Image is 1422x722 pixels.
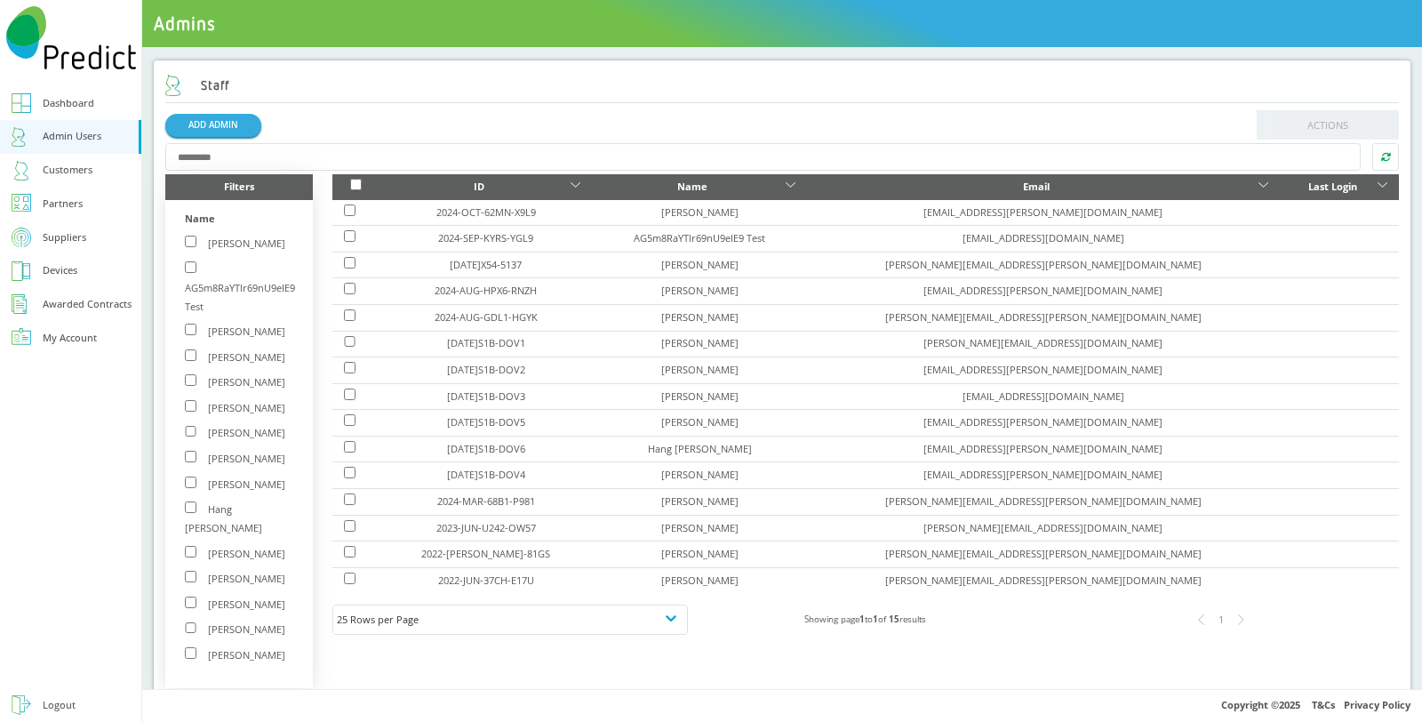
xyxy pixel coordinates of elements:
div: Email [819,178,1254,197]
a: [EMAIL_ADDRESS][PERSON_NAME][DOMAIN_NAME] [923,284,1162,297]
div: Suppliers [43,229,86,247]
a: [PERSON_NAME] [661,574,739,587]
b: 1 [859,614,865,625]
label: [PERSON_NAME] [185,477,285,491]
div: Showing page to of results [688,611,1043,630]
a: [DATE]X54-5137 [450,258,522,271]
a: [EMAIL_ADDRESS][PERSON_NAME][DOMAIN_NAME] [923,415,1162,429]
a: [EMAIL_ADDRESS][PERSON_NAME][DOMAIN_NAME] [923,363,1162,376]
label: [PERSON_NAME] [185,426,285,439]
a: [PERSON_NAME] [661,284,739,297]
a: [PERSON_NAME] [661,521,739,534]
a: [EMAIL_ADDRESS][DOMAIN_NAME] [963,231,1124,245]
a: [DATE]S1B-DOV4 [447,468,525,481]
a: [PERSON_NAME] [661,310,739,324]
a: Privacy Policy [1344,698,1410,711]
a: [PERSON_NAME][EMAIL_ADDRESS][PERSON_NAME][DOMAIN_NAME] [885,494,1202,508]
input: [PERSON_NAME] [185,647,196,659]
div: ID [392,178,567,197]
label: AG5m8RaYTlr69nU9eIE9 Test [185,262,295,313]
a: [PERSON_NAME] [661,494,739,508]
a: 2024-AUG-GDL1-HGYK [435,310,538,324]
input: [PERSON_NAME] [185,477,196,488]
label: [PERSON_NAME] [185,375,285,389]
a: 2022-JUN-37CH-E17U [438,574,534,587]
img: Predict Mobile [6,6,136,69]
a: [DATE]S1B-DOV3 [447,389,525,403]
input: [PERSON_NAME] [185,324,196,335]
label: [PERSON_NAME] [185,452,285,465]
div: Dashboard [43,94,94,113]
label: [PERSON_NAME] [185,237,285,250]
label: Hang [PERSON_NAME] [185,502,262,534]
a: [PERSON_NAME][EMAIL_ADDRESS][PERSON_NAME][DOMAIN_NAME] [885,310,1202,324]
label: [PERSON_NAME] [185,350,285,364]
input: AG5m8RaYTlr69nU9eIE9 Test [185,261,196,273]
label: [PERSON_NAME] [185,401,285,414]
a: 2024-MAR-68B1-P981 [437,494,535,508]
a: [PERSON_NAME] [661,389,739,403]
a: [PERSON_NAME] [661,336,739,349]
a: [DATE]S1B-DOV2 [447,363,525,376]
a: [EMAIL_ADDRESS][DOMAIN_NAME] [963,389,1124,403]
div: Devices [43,261,77,280]
a: ADD ADMIN [165,114,261,136]
div: Last Login [1291,178,1374,197]
a: [PERSON_NAME] [661,547,739,560]
a: 2024-SEP-KYRS-YGL9 [438,231,533,245]
input: [PERSON_NAME] [185,622,196,634]
a: [DATE]S1B-DOV6 [447,442,525,455]
a: AG5m8RaYTlr69nU9eIE9 Test [634,231,765,245]
input: [PERSON_NAME] [185,374,196,386]
a: [PERSON_NAME] [661,415,739,429]
a: [EMAIL_ADDRESS][PERSON_NAME][DOMAIN_NAME] [923,205,1162,219]
div: Customers [43,161,92,180]
input: [PERSON_NAME] [185,571,196,582]
div: 25 Rows per Page [337,611,683,630]
input: [PERSON_NAME] [185,597,196,608]
label: [PERSON_NAME] [185,547,285,560]
a: T&Cs [1312,698,1335,711]
b: 15 [889,614,899,625]
input: [PERSON_NAME] [185,349,196,361]
b: 1 [873,614,878,625]
h2: Staff [165,75,229,96]
div: Name [603,178,782,197]
div: Partners [43,195,83,213]
div: 1 [1211,610,1231,630]
label: [PERSON_NAME] [185,648,285,662]
a: 2023-JUN-U242-OW57 [436,521,536,534]
a: Hang [PERSON_NAME] [648,442,752,455]
div: Admin Users [43,127,101,146]
a: 2024-OCT-62MN-X9L9 [436,205,536,219]
input: [PERSON_NAME] [185,426,196,437]
input: [PERSON_NAME] [185,546,196,558]
label: [PERSON_NAME] [185,622,285,636]
a: [PERSON_NAME] [661,468,739,481]
div: Logout [43,696,76,715]
label: [PERSON_NAME] [185,325,285,338]
input: [PERSON_NAME] [185,400,196,412]
a: 2024-AUG-HPX6-RNZH [435,284,537,297]
a: [PERSON_NAME][EMAIL_ADDRESS][PERSON_NAME][DOMAIN_NAME] [885,258,1202,271]
a: [DATE]S1B-DOV1 [447,336,525,349]
input: Hang [PERSON_NAME] [185,501,196,513]
a: [PERSON_NAME] [661,363,739,376]
a: [PERSON_NAME] [661,258,739,271]
input: [PERSON_NAME] [185,451,196,462]
a: [EMAIL_ADDRESS][PERSON_NAME][DOMAIN_NAME] [923,442,1162,455]
div: Name [185,210,293,236]
div: Awarded Contracts [43,295,132,314]
a: [PERSON_NAME] [661,205,739,219]
a: 2022-[PERSON_NAME]-81GS [421,547,550,560]
a: [PERSON_NAME][EMAIL_ADDRESS][DOMAIN_NAME] [923,336,1162,349]
div: Copyright © 2025 [142,689,1422,722]
a: [EMAIL_ADDRESS][PERSON_NAME][DOMAIN_NAME] [923,468,1162,481]
div: My Account [43,329,97,348]
label: [PERSON_NAME] [185,598,285,611]
div: Filters [165,174,313,200]
a: [PERSON_NAME][EMAIL_ADDRESS][PERSON_NAME][DOMAIN_NAME] [885,574,1202,587]
input: [PERSON_NAME] [185,236,196,247]
a: [PERSON_NAME][EMAIL_ADDRESS][DOMAIN_NAME] [923,521,1162,534]
a: [PERSON_NAME][EMAIL_ADDRESS][PERSON_NAME][DOMAIN_NAME] [885,547,1202,560]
